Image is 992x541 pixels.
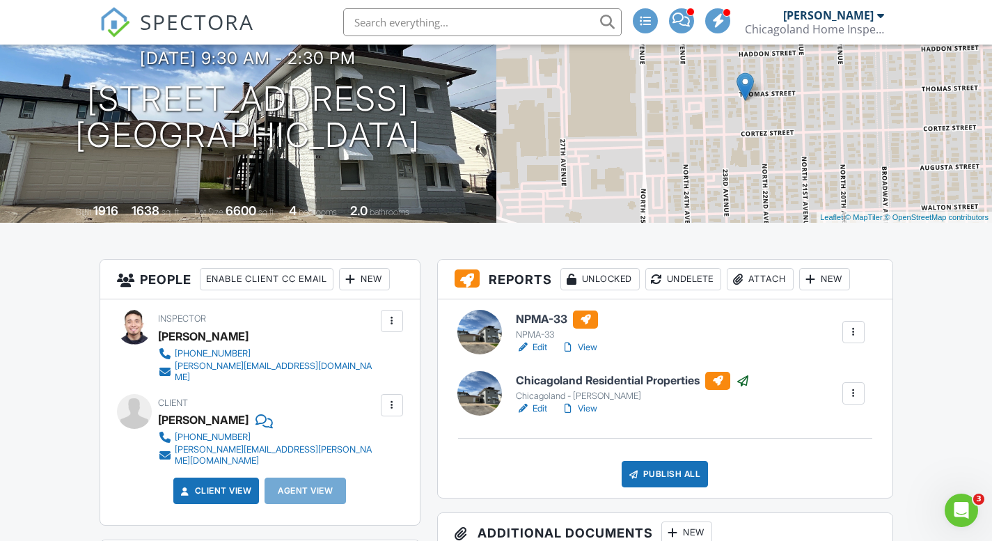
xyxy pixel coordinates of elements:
[100,19,254,48] a: SPECTORA
[100,260,420,299] h3: People
[158,444,377,466] a: [PERSON_NAME][EMAIL_ADDRESS][PERSON_NAME][DOMAIN_NAME]
[845,213,883,221] a: © MapTiler
[560,268,640,290] div: Unlocked
[158,430,377,444] a: [PHONE_NUMBER]
[76,207,91,217] span: Built
[158,361,377,383] a: [PERSON_NAME][EMAIL_ADDRESS][DOMAIN_NAME]
[516,372,750,390] h6: Chicagoland Residential Properties
[817,212,992,224] div: |
[945,494,978,527] iframe: Intercom live chat
[100,7,130,38] img: The Best Home Inspection Software - Spectora
[194,207,223,217] span: Lot Size
[622,461,709,487] div: Publish All
[645,268,721,290] div: Undelete
[343,8,622,36] input: Search everything...
[516,340,547,354] a: Edit
[516,329,603,340] div: NPMA-33
[175,432,251,443] div: [PHONE_NUMBER]
[745,22,884,36] div: Chicagoland Home Inspectors, Inc.
[132,203,159,218] div: 1638
[516,311,603,329] h6: NPMA-33
[258,207,276,217] span: sq.ft.
[175,361,377,383] div: [PERSON_NAME][EMAIL_ADDRESS][DOMAIN_NAME]
[438,260,892,299] h3: Reports
[820,213,843,221] a: Leaflet
[158,326,249,347] div: [PERSON_NAME]
[200,268,333,290] div: Enable Client CC Email
[516,391,750,402] div: Chicagoland - [PERSON_NAME]
[516,311,603,341] a: NPMA-33 NPMA-33
[783,8,874,22] div: [PERSON_NAME]
[158,347,377,361] a: [PHONE_NUMBER]
[289,203,297,218] div: 4
[158,398,188,408] span: Client
[799,268,850,290] div: New
[727,268,794,290] div: Attach
[561,402,597,416] a: View
[140,49,356,68] h3: [DATE] 9:30 am - 2:30 pm
[226,203,256,218] div: 6600
[370,207,409,217] span: bathrooms
[158,409,249,430] div: [PERSON_NAME]
[75,81,420,155] h1: [STREET_ADDRESS] [GEOGRAPHIC_DATA]
[561,340,597,354] a: View
[299,207,337,217] span: bedrooms
[178,484,252,498] a: Client View
[973,494,984,505] span: 3
[516,402,547,416] a: Edit
[162,207,181,217] span: sq. ft.
[158,313,206,324] span: Inspector
[175,348,251,359] div: [PHONE_NUMBER]
[93,203,118,218] div: 1916
[350,203,368,218] div: 2.0
[516,372,750,402] a: Chicagoland Residential Properties Chicagoland - [PERSON_NAME]
[140,7,254,36] span: SPECTORA
[885,213,989,221] a: © OpenStreetMap contributors
[175,444,377,466] div: [PERSON_NAME][EMAIL_ADDRESS][PERSON_NAME][DOMAIN_NAME]
[339,268,390,290] div: New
